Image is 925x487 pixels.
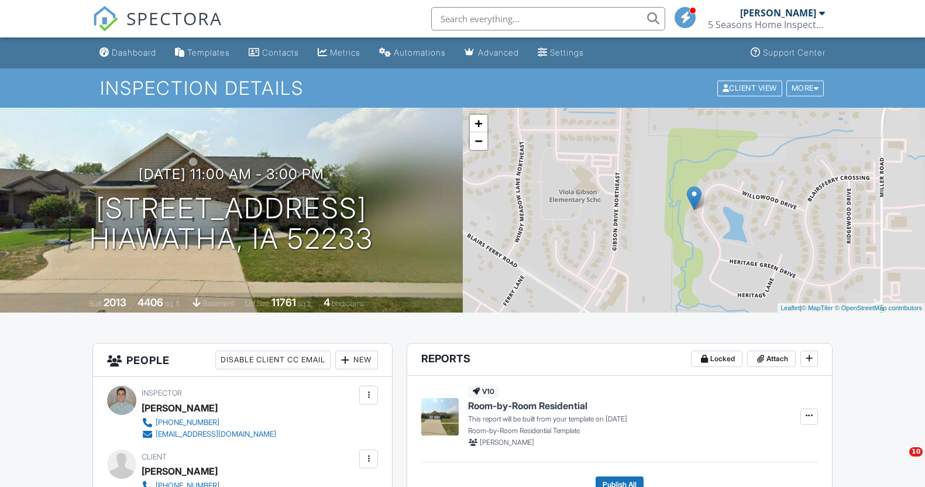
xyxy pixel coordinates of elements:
[89,299,102,308] span: Built
[142,417,276,428] a: [PHONE_NUMBER]
[763,47,826,57] div: Support Center
[909,447,923,457] span: 10
[324,296,330,308] div: 4
[313,42,365,64] a: Metrics
[90,193,373,255] h1: [STREET_ADDRESS] Hiawatha, IA 52233
[170,42,235,64] a: Templates
[374,42,451,64] a: Automations (Basic)
[142,399,218,417] div: [PERSON_NAME]
[262,47,299,57] div: Contacts
[786,80,824,96] div: More
[332,299,364,308] span: bedrooms
[137,296,163,308] div: 4406
[202,299,234,308] span: basement
[92,16,222,40] a: SPECTORA
[330,47,360,57] div: Metrics
[100,78,825,98] h1: Inspection Details
[271,296,296,308] div: 11761
[92,6,118,32] img: The Best Home Inspection Software - Spectora
[835,304,922,311] a: © OpenStreetMap contributors
[142,428,276,440] a: [EMAIL_ADDRESS][DOMAIN_NAME]
[460,42,524,64] a: Advanced
[470,115,487,132] a: Zoom in
[394,47,446,57] div: Automations
[431,7,665,30] input: Search everything...
[778,303,925,313] div: |
[126,6,222,30] span: SPECTORA
[716,83,785,92] a: Client View
[156,430,276,439] div: [EMAIL_ADDRESS][DOMAIN_NAME]
[95,42,161,64] a: Dashboard
[708,19,825,30] div: 5 Seasons Home Inspections
[885,447,913,475] iframe: Intercom live chat
[780,304,800,311] a: Leaflet
[244,42,304,64] a: Contacts
[533,42,589,64] a: Settings
[470,132,487,150] a: Zoom out
[746,42,830,64] a: Support Center
[215,351,331,369] div: Disable Client CC Email
[142,462,218,480] div: [PERSON_NAME]
[142,389,182,397] span: Inspector
[478,47,519,57] div: Advanced
[93,344,392,377] h3: People
[104,296,126,308] div: 2013
[187,47,230,57] div: Templates
[717,80,782,96] div: Client View
[156,418,219,427] div: [PHONE_NUMBER]
[142,452,167,461] span: Client
[139,166,324,182] h3: [DATE] 11:00 am - 3:00 pm
[112,47,156,57] div: Dashboard
[165,299,181,308] span: sq. ft.
[802,304,833,311] a: © MapTiler
[298,299,312,308] span: sq.ft.
[550,47,584,57] div: Settings
[740,7,816,19] div: [PERSON_NAME]
[245,299,270,308] span: Lot Size
[335,351,378,369] div: New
